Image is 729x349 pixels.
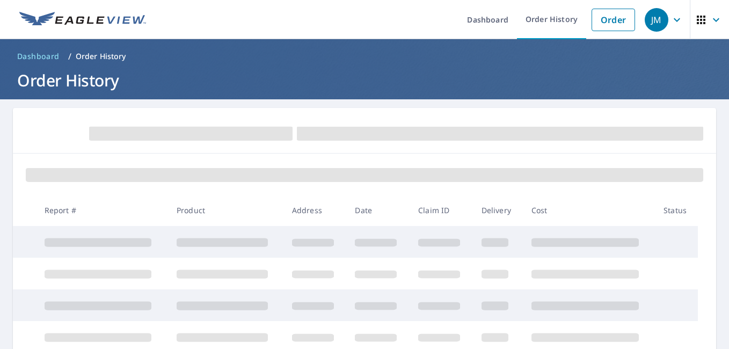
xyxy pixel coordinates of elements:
[17,51,60,62] span: Dashboard
[592,9,635,31] a: Order
[68,50,71,63] li: /
[13,48,64,65] a: Dashboard
[76,51,126,62] p: Order History
[36,194,168,226] th: Report #
[645,8,668,32] div: JM
[283,194,347,226] th: Address
[13,48,716,65] nav: breadcrumb
[410,194,473,226] th: Claim ID
[19,12,146,28] img: EV Logo
[655,194,698,226] th: Status
[168,194,283,226] th: Product
[346,194,410,226] th: Date
[473,194,523,226] th: Delivery
[13,69,716,91] h1: Order History
[523,194,655,226] th: Cost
